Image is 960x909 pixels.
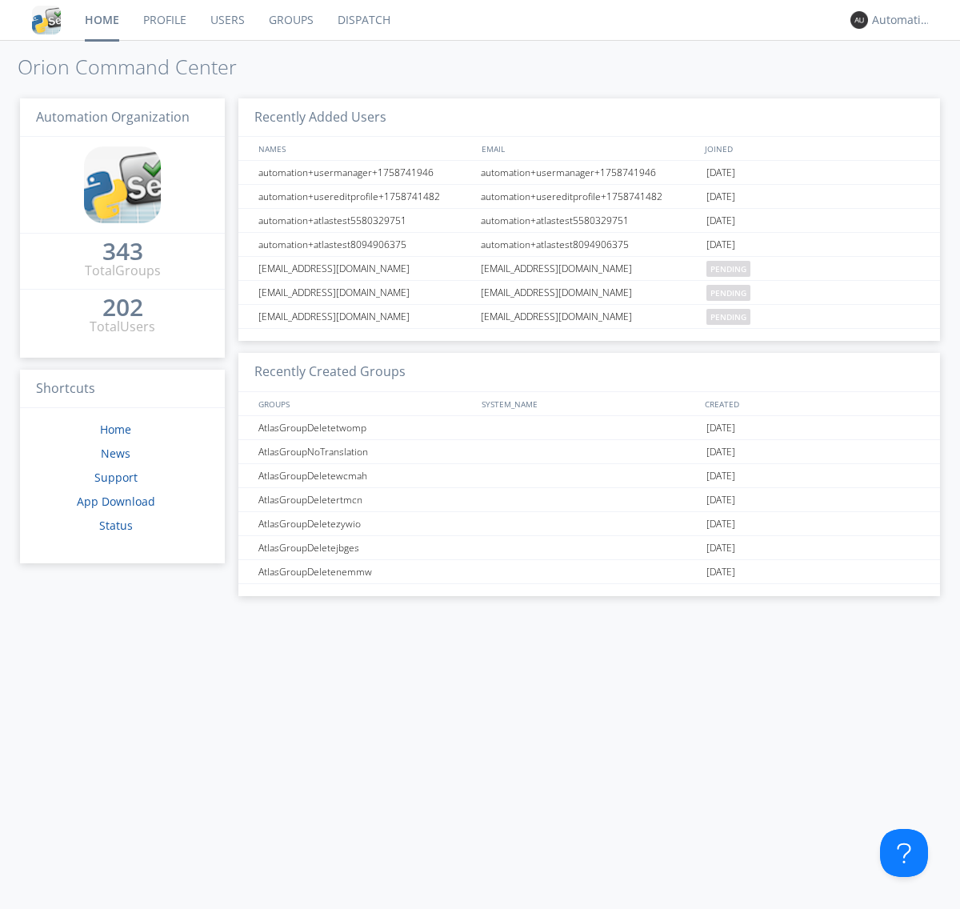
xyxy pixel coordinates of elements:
div: GROUPS [254,392,474,415]
div: AtlasGroupNoTranslation [254,440,476,463]
span: [DATE] [706,233,735,257]
div: automation+usermanager+1758741946 [477,161,702,184]
span: [DATE] [706,416,735,440]
span: [DATE] [706,464,735,488]
div: [EMAIL_ADDRESS][DOMAIN_NAME] [477,305,702,328]
a: [EMAIL_ADDRESS][DOMAIN_NAME][EMAIL_ADDRESS][DOMAIN_NAME]pending [238,305,940,329]
div: [EMAIL_ADDRESS][DOMAIN_NAME] [254,305,476,328]
div: SYSTEM_NAME [478,392,701,415]
span: [DATE] [706,488,735,512]
span: pending [706,285,750,301]
a: Status [99,518,133,533]
div: AtlasGroupDeletewcmah [254,464,476,487]
a: [EMAIL_ADDRESS][DOMAIN_NAME][EMAIL_ADDRESS][DOMAIN_NAME]pending [238,257,940,281]
span: [DATE] [706,185,735,209]
div: automation+usereditprofile+1758741482 [477,185,702,208]
img: cddb5a64eb264b2086981ab96f4c1ba7 [32,6,61,34]
div: NAMES [254,137,474,160]
span: Automation Organization [36,108,190,126]
a: Home [100,422,131,437]
h3: Shortcuts [20,370,225,409]
div: JOINED [701,137,925,160]
div: automation+atlastest5580329751 [254,209,476,232]
div: automation+usereditprofile+1758741482 [254,185,476,208]
span: [DATE] [706,560,735,584]
a: automation+usereditprofile+1758741482automation+usereditprofile+1758741482[DATE] [238,185,940,209]
span: [DATE] [706,536,735,560]
span: [DATE] [706,440,735,464]
div: AtlasGroupDeletenemmw [254,560,476,583]
a: 202 [102,299,143,318]
h3: Recently Added Users [238,98,940,138]
div: automation+atlastest8094906375 [477,233,702,256]
img: 373638.png [850,11,868,29]
div: CREATED [701,392,925,415]
div: [EMAIL_ADDRESS][DOMAIN_NAME] [477,281,702,304]
a: App Download [77,494,155,509]
iframe: Toggle Customer Support [880,829,928,877]
div: automation+atlastest8094906375 [254,233,476,256]
div: EMAIL [478,137,701,160]
a: AtlasGroupDeletejbges[DATE] [238,536,940,560]
img: cddb5a64eb264b2086981ab96f4c1ba7 [84,146,161,223]
div: Total Users [90,318,155,336]
a: AtlasGroupDeletewcmah[DATE] [238,464,940,488]
a: AtlasGroupDeletezywio[DATE] [238,512,940,536]
h3: Recently Created Groups [238,353,940,392]
div: automation+atlastest5580329751 [477,209,702,232]
span: pending [706,261,750,277]
span: [DATE] [706,512,735,536]
div: AtlasGroupDeletertmcn [254,488,476,511]
div: AtlasGroupDeletezywio [254,512,476,535]
a: [EMAIL_ADDRESS][DOMAIN_NAME][EMAIL_ADDRESS][DOMAIN_NAME]pending [238,281,940,305]
span: [DATE] [706,209,735,233]
div: 343 [102,243,143,259]
a: News [101,446,130,461]
a: 343 [102,243,143,262]
a: automation+usermanager+1758741946automation+usermanager+1758741946[DATE] [238,161,940,185]
div: [EMAIL_ADDRESS][DOMAIN_NAME] [477,257,702,280]
a: AtlasGroupDeletertmcn[DATE] [238,488,940,512]
a: automation+atlastest8094906375automation+atlastest8094906375[DATE] [238,233,940,257]
div: AtlasGroupDeletejbges [254,536,476,559]
a: Support [94,470,138,485]
span: [DATE] [706,161,735,185]
div: 202 [102,299,143,315]
div: automation+usermanager+1758741946 [254,161,476,184]
div: [EMAIL_ADDRESS][DOMAIN_NAME] [254,281,476,304]
div: Total Groups [85,262,161,280]
div: AtlasGroupDeletetwomp [254,416,476,439]
div: [EMAIL_ADDRESS][DOMAIN_NAME] [254,257,476,280]
a: automation+atlastest5580329751automation+atlastest5580329751[DATE] [238,209,940,233]
a: AtlasGroupDeletenemmw[DATE] [238,560,940,584]
span: pending [706,309,750,325]
a: AtlasGroupDeletetwomp[DATE] [238,416,940,440]
a: AtlasGroupNoTranslation[DATE] [238,440,940,464]
div: Automation+atlas0029 [872,12,932,28]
